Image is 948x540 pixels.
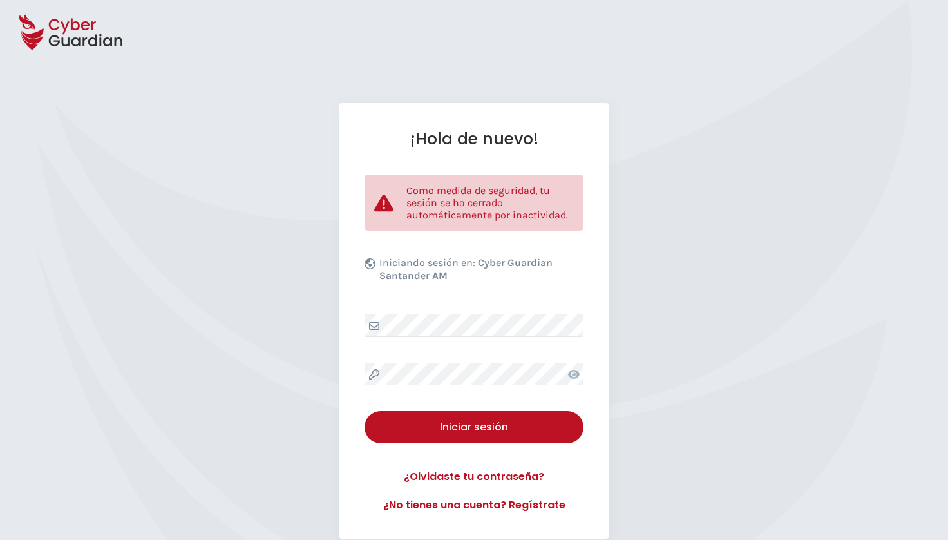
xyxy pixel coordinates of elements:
[365,497,583,513] a: ¿No tienes una cuenta? Regístrate
[379,256,580,289] p: Iniciando sesión en:
[406,184,574,221] p: Como medida de seguridad, tu sesión se ha cerrado automáticamente por inactividad.
[374,419,574,435] div: Iniciar sesión
[365,411,583,443] button: Iniciar sesión
[365,469,583,485] a: ¿Olvidaste tu contraseña?
[379,256,553,282] b: Cyber Guardian Santander AM
[365,129,583,149] h1: ¡Hola de nuevo!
